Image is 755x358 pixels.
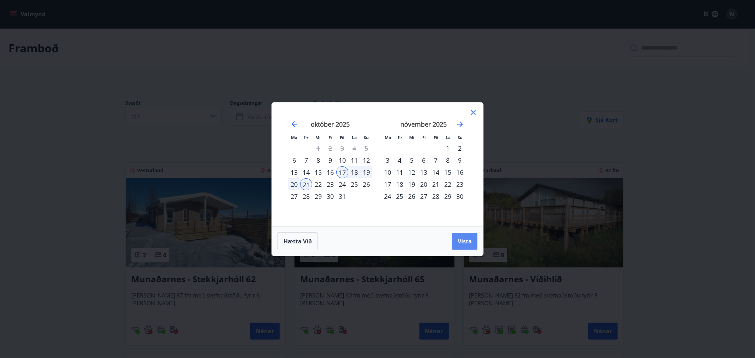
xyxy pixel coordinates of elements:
[442,142,454,154] div: 1
[434,135,439,140] small: Fö
[456,120,464,128] div: Move forward to switch to the next month.
[300,154,312,166] div: 7
[382,154,394,166] div: 3
[382,166,394,178] td: Choose mánudagur, 10. nóvember 2025 as your check-in date. It’s available.
[382,166,394,178] div: 10
[324,178,336,190] div: 23
[348,166,360,178] td: Selected. laugardagur, 18. október 2025
[324,154,336,166] div: 9
[300,190,312,202] td: Choose þriðjudagur, 28. október 2025 as your check-in date. It’s available.
[288,190,300,202] div: 27
[454,178,466,190] div: 23
[418,190,430,202] div: 27
[454,166,466,178] div: 16
[452,233,477,250] button: Vista
[442,190,454,202] div: 29
[311,120,350,128] strong: október 2025
[430,190,442,202] td: Choose föstudagur, 28. nóvember 2025 as your check-in date. It’s available.
[336,166,348,178] div: 17
[442,190,454,202] td: Choose laugardagur, 29. nóvember 2025 as your check-in date. It’s available.
[454,154,466,166] div: 9
[300,178,312,190] td: Selected as end date. þriðjudagur, 21. október 2025
[360,154,372,166] td: Choose sunnudagur, 12. október 2025 as your check-in date. It’s available.
[442,154,454,166] div: 8
[442,166,454,178] td: Choose laugardagur, 15. nóvember 2025 as your check-in date. It’s available.
[442,142,454,154] td: Choose laugardagur, 1. nóvember 2025 as your check-in date. It’s available.
[458,237,472,245] span: Vista
[454,190,466,202] div: 30
[454,142,466,154] div: 2
[300,166,312,178] div: 14
[288,154,300,166] td: Choose mánudagur, 6. október 2025 as your check-in date. It’s available.
[430,178,442,190] td: Choose föstudagur, 21. nóvember 2025 as your check-in date. It’s available.
[418,166,430,178] td: Choose fimmtudagur, 13. nóvember 2025 as your check-in date. It’s available.
[288,178,300,190] td: Selected. mánudagur, 20. október 2025
[394,190,406,202] div: 25
[304,135,308,140] small: Þr
[454,142,466,154] td: Choose sunnudagur, 2. nóvember 2025 as your check-in date. It’s available.
[406,178,418,190] td: Choose miðvikudagur, 19. nóvember 2025 as your check-in date. It’s available.
[336,178,348,190] div: 24
[442,178,454,190] td: Choose laugardagur, 22. nóvember 2025 as your check-in date. It’s available.
[280,111,475,218] div: Calendar
[352,135,357,140] small: La
[406,190,418,202] div: 26
[348,154,360,166] td: Choose laugardagur, 11. október 2025 as your check-in date. It’s available.
[458,135,463,140] small: Su
[336,154,348,166] td: Choose föstudagur, 10. október 2025 as your check-in date. It’s available.
[430,154,442,166] td: Choose föstudagur, 7. nóvember 2025 as your check-in date. It’s available.
[291,135,297,140] small: Má
[336,166,348,178] td: Selected as start date. föstudagur, 17. október 2025
[316,135,321,140] small: Mi
[312,166,324,178] div: 15
[312,166,324,178] td: Choose miðvikudagur, 15. október 2025 as your check-in date. It’s available.
[290,120,299,128] div: Move backward to switch to the previous month.
[430,166,442,178] td: Choose föstudagur, 14. nóvember 2025 as your check-in date. It’s available.
[336,142,348,154] td: Not available. föstudagur, 3. október 2025
[398,135,402,140] small: Þr
[406,190,418,202] td: Choose miðvikudagur, 26. nóvember 2025 as your check-in date. It’s available.
[284,237,312,245] span: Hætta við
[312,178,324,190] div: 22
[300,154,312,166] td: Choose þriðjudagur, 7. október 2025 as your check-in date. It’s available.
[324,178,336,190] td: Choose fimmtudagur, 23. október 2025 as your check-in date. It’s available.
[288,178,300,190] div: 20
[422,135,426,140] small: Fi
[430,154,442,166] div: 7
[418,178,430,190] td: Choose fimmtudagur, 20. nóvember 2025 as your check-in date. It’s available.
[382,190,394,202] div: 24
[336,154,348,166] div: 10
[394,166,406,178] td: Choose þriðjudagur, 11. nóvember 2025 as your check-in date. It’s available.
[324,154,336,166] td: Choose fimmtudagur, 9. október 2025 as your check-in date. It’s available.
[394,190,406,202] td: Choose þriðjudagur, 25. nóvember 2025 as your check-in date. It’s available.
[360,178,372,190] div: 26
[328,135,332,140] small: Fi
[406,178,418,190] div: 19
[385,135,391,140] small: Má
[360,166,372,178] div: 19
[288,166,300,178] div: 13
[348,178,360,190] td: Choose laugardagur, 25. október 2025 as your check-in date. It’s available.
[324,166,336,178] div: 16
[430,190,442,202] div: 28
[360,154,372,166] div: 12
[278,232,318,250] button: Hætta við
[418,166,430,178] div: 13
[406,166,418,178] div: 12
[418,178,430,190] div: 20
[312,190,324,202] td: Choose miðvikudagur, 29. október 2025 as your check-in date. It’s available.
[418,154,430,166] div: 6
[312,142,324,154] td: Not available. miðvikudagur, 1. október 2025
[300,178,312,190] div: 21
[336,190,348,202] div: 31
[406,166,418,178] td: Choose miðvikudagur, 12. nóvember 2025 as your check-in date. It’s available.
[382,154,394,166] td: Choose mánudagur, 3. nóvember 2025 as your check-in date. It’s available.
[382,178,394,190] td: Choose mánudagur, 17. nóvember 2025 as your check-in date. It’s available.
[406,154,418,166] td: Choose miðvikudagur, 5. nóvember 2025 as your check-in date. It’s available.
[312,178,324,190] td: Choose miðvikudagur, 22. október 2025 as your check-in date. It’s available.
[418,190,430,202] td: Choose fimmtudagur, 27. nóvember 2025 as your check-in date. It’s available.
[324,142,336,154] td: Not available. fimmtudagur, 2. október 2025
[324,166,336,178] td: Choose fimmtudagur, 16. október 2025 as your check-in date. It’s available.
[394,178,406,190] td: Choose þriðjudagur, 18. nóvember 2025 as your check-in date. It’s available.
[288,154,300,166] div: 6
